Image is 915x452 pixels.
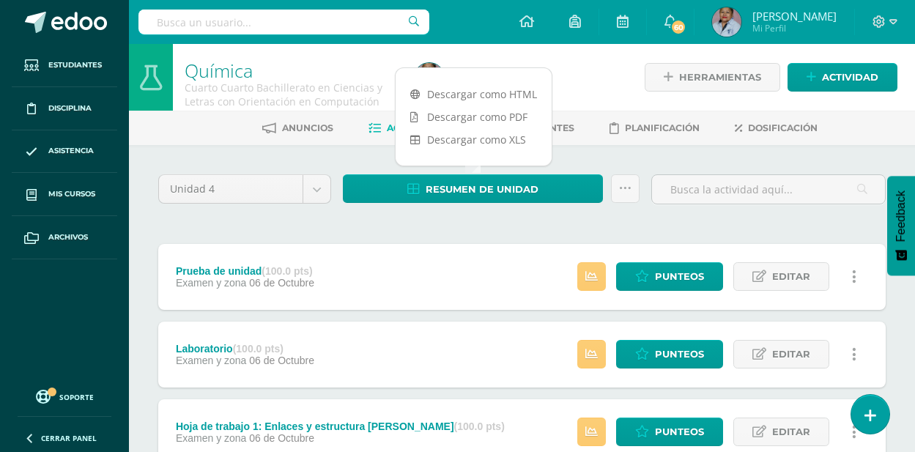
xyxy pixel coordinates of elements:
a: Dosificación [735,116,818,140]
span: 06 de Octubre [249,277,314,289]
div: Prueba de unidad [176,265,314,277]
a: Soporte [18,386,111,406]
span: Editar [772,418,810,445]
span: Resumen de unidad [426,176,538,203]
a: Anuncios [262,116,333,140]
a: Química [185,58,253,83]
span: Examen y zona [176,355,247,366]
button: Feedback - Mostrar encuesta [887,176,915,275]
span: Examen y zona [176,277,247,289]
span: 06 de Octubre [249,355,314,366]
a: Actividades [368,116,451,140]
strong: (100.0 pts) [233,343,284,355]
div: Cuarto Cuarto Bachillerato en Ciencias y Letras con Orientación en Computación 'A' [185,81,397,122]
span: Feedback [894,190,908,242]
span: Dosificación [748,122,818,133]
span: Editar [772,263,810,290]
a: Unidad 4 [159,175,330,203]
a: Archivos [12,216,117,259]
span: Actividad [822,64,878,91]
span: Editar [772,341,810,368]
span: Cerrar panel [41,433,97,443]
span: [PERSON_NAME] [752,9,837,23]
a: Estudiantes [12,44,117,87]
a: Actividad [788,63,897,92]
a: Punteos [616,262,723,291]
span: Anuncios [282,122,333,133]
img: 4a4d6314b287703208efce12d67be7f7.png [415,63,444,92]
div: Hoja de trabajo 1: Enlaces y estructura [PERSON_NAME] [176,420,505,432]
span: Herramientas [679,64,761,91]
a: Punteos [616,418,723,446]
span: Asistencia [48,145,94,157]
span: 06 de Octubre [249,432,314,444]
h1: Química [185,60,397,81]
a: Asistencia [12,130,117,174]
span: Mi Perfil [752,22,837,34]
span: Mis cursos [48,188,95,200]
span: Soporte [59,392,94,402]
a: Disciplina [12,87,117,130]
span: Actividades [387,122,451,133]
strong: (100.0 pts) [454,420,505,432]
div: Laboratorio [176,343,314,355]
span: 60 [670,19,686,35]
strong: (100.0 pts) [262,265,312,277]
span: Estudiantes [48,59,102,71]
a: Descargar como XLS [396,128,552,151]
span: Examen y zona [176,432,247,444]
span: Punteos [655,341,704,368]
span: Disciplina [48,103,92,114]
span: Unidad 4 [170,175,292,203]
a: Herramientas [645,63,780,92]
a: Descargar como PDF [396,105,552,128]
a: Planificación [610,116,700,140]
input: Busca la actividad aquí... [652,175,885,204]
a: Resumen de unidad [343,174,602,203]
img: 4a4d6314b287703208efce12d67be7f7.png [712,7,741,37]
span: Planificación [625,122,700,133]
a: Mis cursos [12,173,117,216]
span: Punteos [655,263,704,290]
span: Punteos [655,418,704,445]
a: Descargar como HTML [396,83,552,105]
input: Busca un usuario... [138,10,429,34]
a: Punteos [616,340,723,368]
span: Archivos [48,231,88,243]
